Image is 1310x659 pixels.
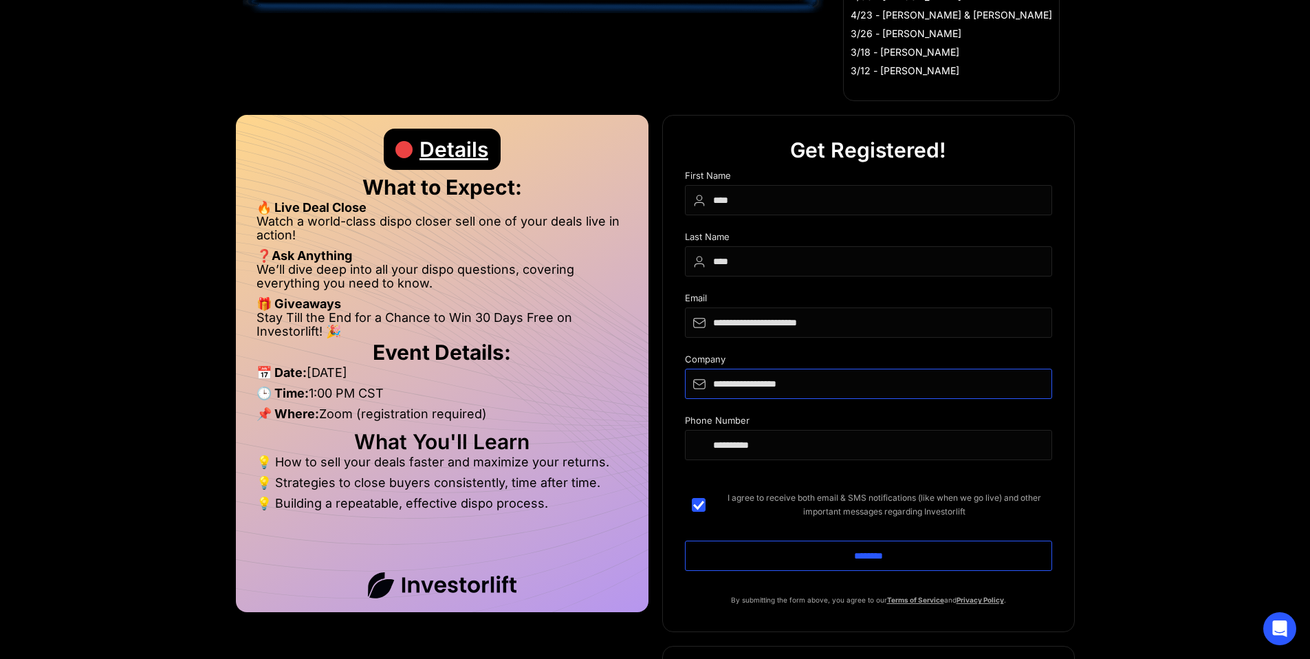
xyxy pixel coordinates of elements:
[256,387,628,407] li: 1:00 PM CST
[373,340,511,365] strong: Event Details:
[887,596,944,604] a: Terms of Service
[256,407,628,428] li: Zoom (registration required)
[256,215,628,249] li: Watch a world-class dispo closer sell one of your deals live in action!
[362,175,522,199] strong: What to Expect:
[256,311,628,338] li: Stay Till the End for a Chance to Win 30 Days Free on Investorlift! 🎉
[256,263,628,297] li: We’ll dive deep into all your dispo questions, covering everything you need to know.
[256,248,352,263] strong: ❓Ask Anything
[256,407,319,421] strong: 📌 Where:
[256,200,367,215] strong: 🔥 Live Deal Close
[256,497,628,510] li: 💡 Building a repeatable, effective dispo process.
[957,596,1004,604] a: Privacy Policy
[685,354,1052,369] div: Company
[685,171,1052,185] div: First Name
[1263,612,1296,645] div: Open Intercom Messenger
[256,476,628,497] li: 💡 Strategies to close buyers consistently, time after time.
[717,491,1052,519] span: I agree to receive both email & SMS notifications (like when we go live) and other important mess...
[685,232,1052,246] div: Last Name
[256,386,309,400] strong: 🕒 Time:
[685,593,1052,607] p: By submitting the form above, you agree to our and .
[685,293,1052,307] div: Email
[256,366,628,387] li: [DATE]
[685,415,1052,430] div: Phone Number
[790,129,946,171] div: Get Registered!
[685,171,1052,593] form: DIspo Day Main Form
[256,296,341,311] strong: 🎁 Giveaways
[256,365,307,380] strong: 📅 Date:
[256,455,628,476] li: 💡 How to sell your deals faster and maximize your returns.
[419,129,488,170] div: Details
[256,435,628,449] h2: What You'll Learn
